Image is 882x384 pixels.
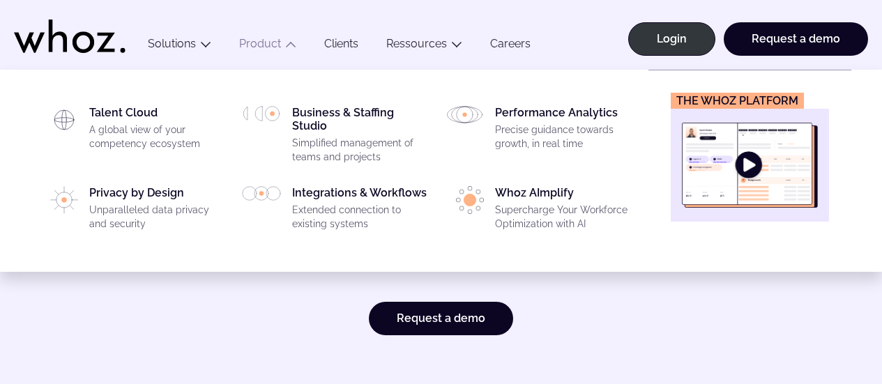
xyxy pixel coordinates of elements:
div: Business & Staffing Studio [292,106,428,169]
a: Careers [476,37,545,56]
div: Privacy by Design [89,186,225,236]
p: Simplified management of teams and projects [292,137,428,164]
a: Login [628,22,715,56]
p: Extended connection to existing systems [292,203,428,231]
img: PICTO_INTEGRATION.svg [242,186,281,201]
button: Ressources [372,37,476,56]
figcaption: The Whoz platform [671,93,804,109]
a: Product [239,37,281,50]
div: Performance Analytics [495,106,631,156]
img: PICTO_CONFIANCE_NUMERIQUE.svg [50,186,77,214]
div: Talent Cloud [89,106,225,156]
a: Integrations & WorkflowsExtended connection to existing systems [242,186,428,236]
p: Supercharge Your Workforce Optimization with AI [495,203,631,231]
img: PICTO_ECLAIRER-1-e1756198033837.png [456,186,484,214]
a: Privacy by DesignUnparalleled data privacy and security [39,186,225,236]
a: Ressources [386,37,447,50]
div: Integrations & Workflows [292,186,428,236]
img: HP_PICTO_ANALYSE_DE_PERFORMANCES.svg [446,106,485,123]
p: Unparalleled data privacy and security [89,203,225,231]
a: Request a demo [369,302,513,335]
a: Business & Staffing StudioSimplified management of teams and projects [242,106,428,169]
p: Precise guidance towards growth, in real time [495,123,631,151]
img: HP_PICTO_GESTION-PORTEFEUILLE-PROJETS.svg [242,106,281,121]
a: The Whoz platform [671,93,829,222]
a: Performance AnalyticsPrecise guidance towards growth, in real time [446,106,632,156]
a: Clients [310,37,372,56]
button: Solutions [134,37,225,56]
a: Request a demo [724,22,868,56]
img: HP_PICTO_CARTOGRAPHIE-1.svg [50,106,78,134]
div: Whoz AImplify [495,186,631,236]
button: Product [225,37,310,56]
a: Whoz AImplifySupercharge Your Workforce Optimization with AI [446,186,632,236]
p: A global view of your competency ecosystem [89,123,225,151]
a: Talent CloudA global view of your competency ecosystem [39,106,225,156]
